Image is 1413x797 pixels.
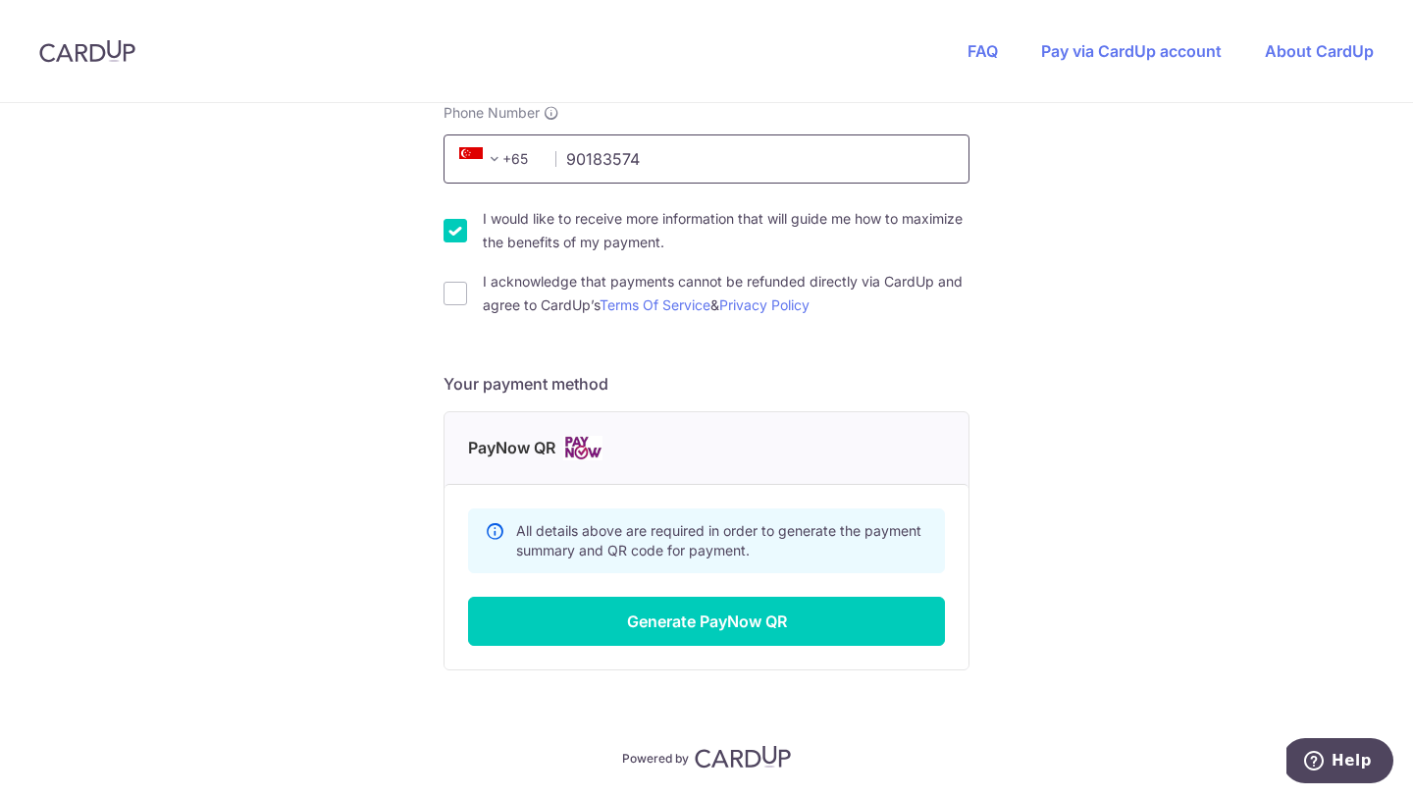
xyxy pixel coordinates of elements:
[468,597,945,646] button: Generate PayNow QR
[600,296,710,313] a: Terms Of Service
[1041,41,1222,61] a: Pay via CardUp account
[483,207,969,254] label: I would like to receive more information that will guide me how to maximize the benefits of my pa...
[444,372,969,396] h5: Your payment method
[968,41,998,61] a: FAQ
[622,747,689,767] p: Powered by
[719,296,810,313] a: Privacy Policy
[483,270,969,317] label: I acknowledge that payments cannot be refunded directly via CardUp and agree to CardUp’s &
[39,39,135,63] img: CardUp
[444,103,540,123] span: Phone Number
[468,436,555,460] span: PayNow QR
[453,147,542,171] span: +65
[516,522,921,558] span: All details above are required in order to generate the payment summary and QR code for payment.
[563,436,602,460] img: Cards logo
[1265,41,1374,61] a: About CardUp
[1286,738,1393,787] iframe: Opens a widget where you can find more information
[459,147,506,171] span: +65
[695,745,791,769] img: CardUp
